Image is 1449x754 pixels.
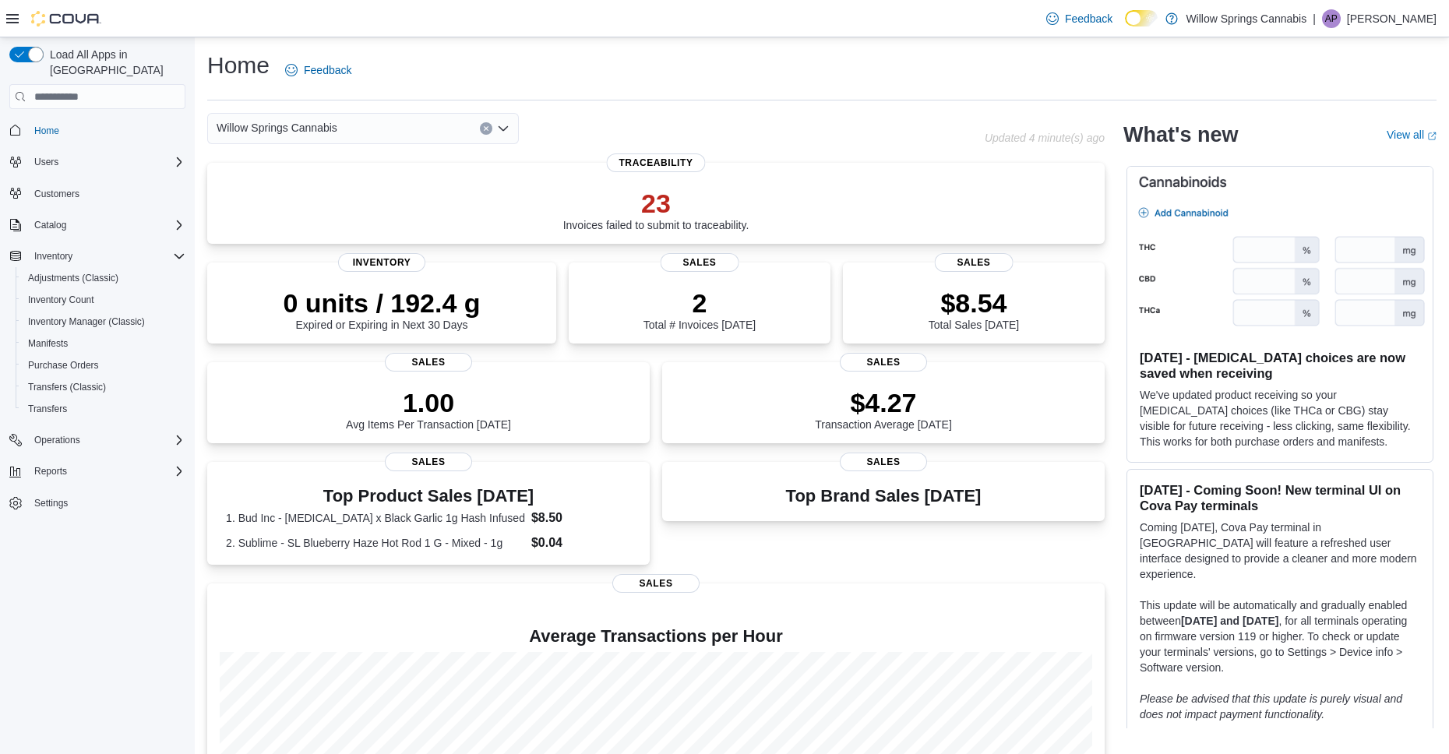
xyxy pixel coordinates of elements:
span: Home [34,125,59,137]
button: Inventory [28,247,79,266]
p: 1.00 [346,387,511,418]
div: Expired or Expiring in Next 30 Days [283,287,480,331]
em: Please be advised that this update is purely visual and does not impact payment functionality. [1140,692,1402,721]
p: This update will be automatically and gradually enabled between , for all terminals operating on ... [1140,597,1420,675]
span: Catalog [34,219,66,231]
span: Transfers (Classic) [22,378,185,396]
button: Catalog [3,214,192,236]
a: Inventory Count [22,291,100,309]
h3: Top Product Sales [DATE] [226,487,631,506]
dd: $8.50 [531,509,631,527]
button: Users [28,153,65,171]
div: Alex Perdikis [1322,9,1341,28]
p: 23 [563,188,749,219]
span: Transfers [28,403,67,415]
button: Adjustments (Classic) [16,267,192,289]
button: Catalog [28,216,72,234]
a: Feedback [1040,3,1119,34]
span: Sales [385,353,472,372]
h3: Top Brand Sales [DATE] [786,487,982,506]
span: Feedback [304,62,351,78]
button: Transfers (Classic) [16,376,192,398]
a: Settings [28,494,74,513]
span: Sales [385,453,472,471]
p: Willow Springs Cannabis [1186,9,1306,28]
h3: [DATE] - Coming Soon! New terminal UI on Cova Pay terminals [1140,482,1420,513]
span: Purchase Orders [22,356,185,375]
span: Dark Mode [1125,26,1126,27]
button: Manifests [16,333,192,354]
button: Inventory Manager (Classic) [16,311,192,333]
a: Feedback [279,55,358,86]
p: | [1313,9,1316,28]
p: 2 [643,287,756,319]
dd: $0.04 [531,534,631,552]
p: Coming [DATE], Cova Pay terminal in [GEOGRAPHIC_DATA] will feature a refreshed user interface des... [1140,520,1420,582]
strong: [DATE] and [DATE] [1181,615,1278,627]
button: Purchase Orders [16,354,192,376]
span: Inventory Count [22,291,185,309]
button: Settings [3,492,192,514]
span: Inventory [338,253,425,272]
button: Customers [3,182,192,205]
span: Inventory Count [28,294,94,306]
span: Manifests [22,334,185,353]
svg: External link [1427,132,1437,141]
span: Operations [28,431,185,449]
div: Avg Items Per Transaction [DATE] [346,387,511,431]
button: Inventory Count [16,289,192,311]
button: Home [3,118,192,141]
a: Purchase Orders [22,356,105,375]
p: Updated 4 minute(s) ago [985,132,1105,144]
a: Home [28,122,65,140]
button: Transfers [16,398,192,420]
dt: 2. Sublime - SL Blueberry Haze Hot Rod 1 G - Mixed - 1g [226,535,525,551]
button: Reports [3,460,192,482]
span: Load All Apps in [GEOGRAPHIC_DATA] [44,47,185,78]
p: 0 units / 192.4 g [283,287,480,319]
a: Customers [28,185,86,203]
span: Settings [34,497,68,509]
span: Customers [28,184,185,203]
span: Sales [612,574,700,593]
span: Catalog [28,216,185,234]
a: Manifests [22,334,74,353]
div: Total Sales [DATE] [929,287,1019,331]
a: Transfers [22,400,73,418]
span: Reports [34,465,67,477]
input: Dark Mode [1125,10,1158,26]
button: Inventory [3,245,192,267]
span: Transfers [22,400,185,418]
span: Adjustments (Classic) [28,272,118,284]
span: Feedback [1065,11,1112,26]
span: Sales [840,453,927,471]
span: Inventory [28,247,185,266]
a: Transfers (Classic) [22,378,112,396]
span: Operations [34,434,80,446]
span: Users [28,153,185,171]
p: $4.27 [815,387,952,418]
span: Inventory Manager (Classic) [28,315,145,328]
nav: Complex example [9,112,185,555]
div: Invoices failed to submit to traceability. [563,188,749,231]
span: Customers [34,188,79,200]
span: Purchase Orders [28,359,99,372]
a: View allExternal link [1387,129,1437,141]
a: Adjustments (Classic) [22,269,125,287]
button: Users [3,151,192,173]
p: We've updated product receiving so your [MEDICAL_DATA] choices (like THCa or CBG) stay visible fo... [1140,387,1420,449]
button: Operations [28,431,86,449]
dt: 1. Bud Inc - [MEDICAL_DATA] x Black Garlic 1g Hash Infused [226,510,525,526]
span: Manifests [28,337,68,350]
span: Reports [28,462,185,481]
a: Inventory Manager (Classic) [22,312,151,331]
span: Willow Springs Cannabis [217,118,337,137]
span: Inventory Manager (Classic) [22,312,185,331]
p: $8.54 [929,287,1019,319]
span: Home [28,120,185,139]
span: Inventory [34,250,72,262]
img: Cova [31,11,101,26]
span: Sales [840,353,927,372]
button: Reports [28,462,73,481]
button: Operations [3,429,192,451]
